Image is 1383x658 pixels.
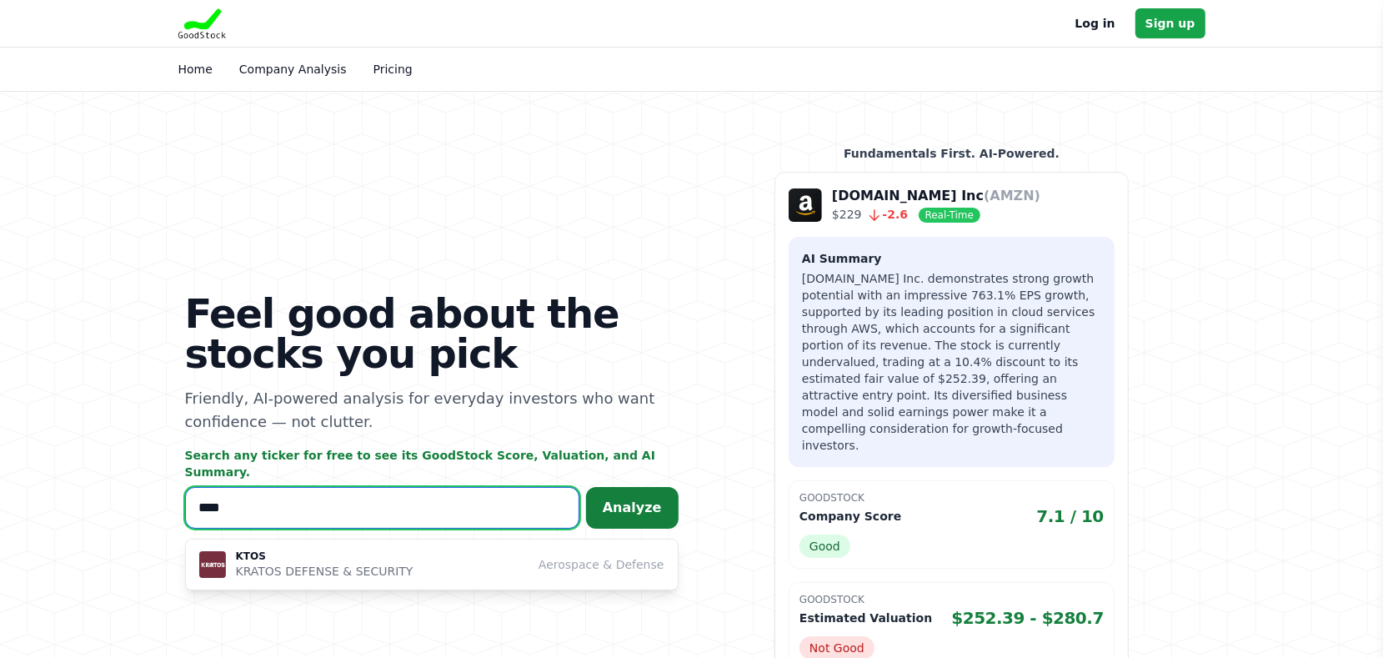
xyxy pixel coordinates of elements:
[1037,505,1105,528] span: 7.1 / 10
[586,487,679,529] button: Analyze
[952,606,1105,630] span: $252.39 - $280.7
[802,270,1101,454] p: [DOMAIN_NAME] Inc. demonstrates strong growth potential with an impressive 763.1% EPS growth, sup...
[603,500,662,515] span: Analyze
[185,447,679,480] p: Search any ticker for free to see its GoodStock Score, Valuation, and AI Summary.
[239,63,347,76] a: Company Analysis
[373,63,413,76] a: Pricing
[178,8,227,38] img: Goodstock Logo
[178,63,213,76] a: Home
[799,508,901,525] p: Company Score
[799,610,932,626] p: Estimated Valuation
[832,186,1040,206] p: [DOMAIN_NAME] Inc
[199,551,226,578] img: KTOS
[799,593,1104,606] p: GoodStock
[185,294,679,374] h1: Feel good about the stocks you pick
[799,535,850,558] span: Good
[832,206,1040,224] p: $229
[984,188,1040,203] span: (AMZN)
[539,556,664,573] span: Aerospace & Defense
[774,145,1129,162] p: Fundamentals First. AI-Powered.
[862,208,909,221] span: -2.6
[186,540,678,590] button: KTOS KTOS KRATOS DEFENSE & SECURITY Aerospace & Defense
[919,208,980,223] span: Real-Time
[799,491,1104,505] p: GoodStock
[789,188,822,222] img: Company Logo
[802,250,1101,267] h3: AI Summary
[1075,13,1115,33] a: Log in
[185,387,679,434] p: Friendly, AI-powered analysis for everyday investors who want confidence — not clutter.
[1135,8,1205,38] a: Sign up
[236,550,413,563] p: KTOS
[236,563,413,580] p: KRATOS DEFENSE & SECURITY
